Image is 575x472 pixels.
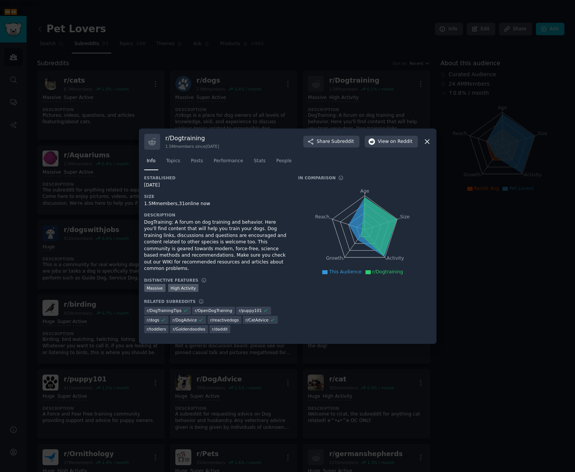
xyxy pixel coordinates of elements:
span: r/ DogAdvice [173,317,197,323]
a: Performance [211,155,246,171]
span: on Reddit [390,138,412,145]
div: High Activity [168,284,199,292]
tspan: Reach [315,214,329,219]
span: r/ puppy101 [239,308,262,313]
h3: Description [144,212,288,218]
a: Posts [188,155,206,171]
span: View [378,138,413,145]
div: DogTraining: A forum on dog training and behavior. Here you'll find content that will help you tr... [144,219,288,272]
button: Viewon Reddit [365,136,418,148]
span: Performance [214,158,243,165]
span: This Audience [329,269,362,274]
div: [DATE] [144,182,288,189]
span: r/ toddlers [147,326,166,332]
span: Posts [191,158,203,165]
span: r/ daddit [212,326,228,332]
tspan: Age [360,188,369,194]
tspan: Growth [326,256,343,261]
a: Stats [251,155,268,171]
a: Topics [164,155,183,171]
span: r/ reactivedogs [210,317,239,323]
tspan: Activity [386,256,404,261]
span: r/Dogtraining [372,269,403,274]
span: Info [147,158,156,165]
span: Topics [166,158,180,165]
h3: In Comparison [298,175,336,180]
span: r/ OpenDogTraining [195,308,232,313]
div: Massive [144,284,165,292]
span: r/ CatAdvice [246,317,269,323]
div: 1.5M members since [DATE] [165,144,219,149]
a: People [274,155,295,171]
h3: r/ Dogtraining [165,134,219,142]
span: r/ Goldendoodles [173,326,205,332]
button: ShareSubreddit [303,136,359,148]
h3: Established [144,175,288,180]
tspan: Size [400,214,410,219]
span: People [276,158,292,165]
span: Stats [254,158,266,165]
span: Subreddit [331,138,354,145]
div: 1.5M members, 31 online now [144,201,288,207]
h3: Size [144,194,288,199]
span: r/ DogTrainingTips [147,308,182,313]
h3: Related Subreddits [144,299,196,304]
span: r/ dogs [147,317,159,323]
span: Share [317,138,354,145]
h3: Distinctive Features [144,278,198,283]
a: Info [144,155,158,171]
